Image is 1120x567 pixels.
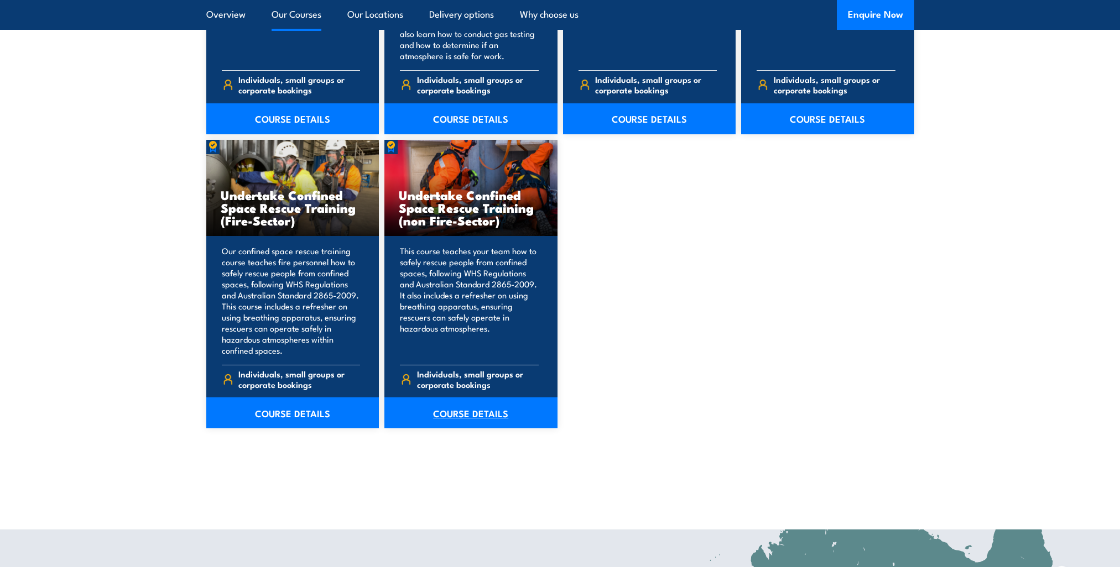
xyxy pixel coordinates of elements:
span: Individuals, small groups or corporate bookings [417,74,539,95]
span: Individuals, small groups or corporate bookings [774,74,895,95]
h3: Undertake Confined Space Rescue Training (non Fire-Sector) [399,188,543,227]
span: Individuals, small groups or corporate bookings [238,74,360,95]
a: COURSE DETAILS [384,103,558,134]
a: COURSE DETAILS [563,103,736,134]
a: COURSE DETAILS [206,397,379,428]
p: This course teaches your team how to safely rescue people from confined spaces, following WHS Reg... [400,245,539,356]
a: COURSE DETAILS [206,103,379,134]
span: Individuals, small groups or corporate bookings [595,74,717,95]
p: Our confined space rescue training course teaches fire personnel how to safely rescue people from... [222,245,361,356]
a: COURSE DETAILS [741,103,914,134]
span: Individuals, small groups or corporate bookings [238,369,360,390]
h3: Undertake Confined Space Rescue Training (Fire-Sector) [221,188,365,227]
a: COURSE DETAILS [384,397,558,428]
span: Individuals, small groups or corporate bookings [417,369,539,390]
